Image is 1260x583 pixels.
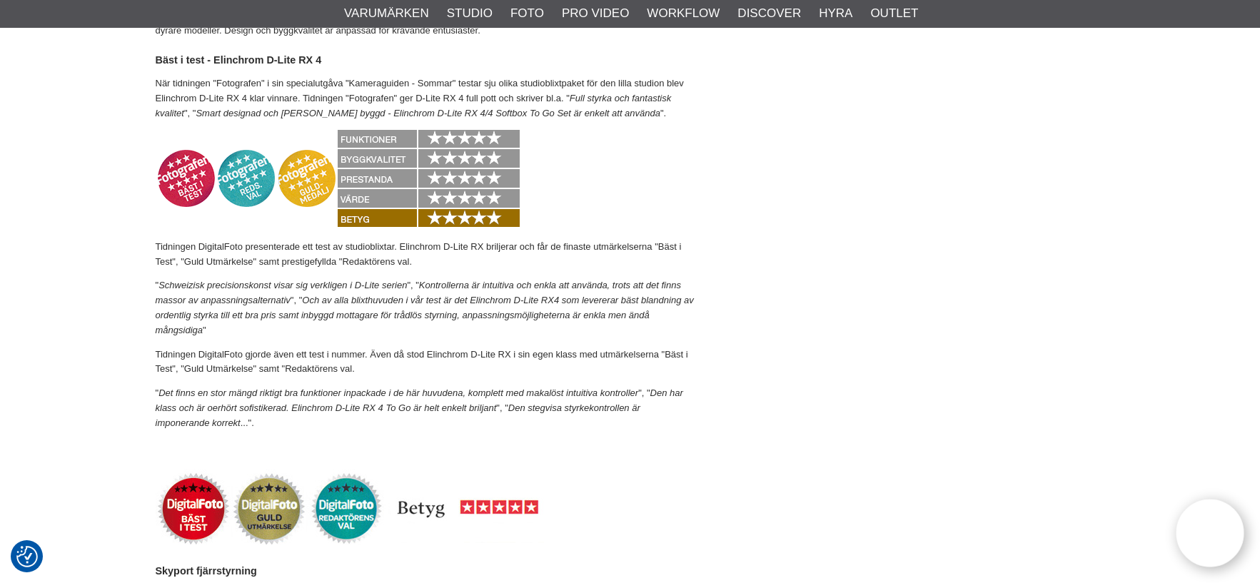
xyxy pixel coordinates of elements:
em: Smart designad och [PERSON_NAME] byggd - Elinchrom D-Lite RX 4/4 Softbox To Go Set är enkelt att ... [196,108,660,118]
p: Tidningen DigitalFoto gjorde även ett test i nummer. Även då stod Elinchrom D-Lite RX i sin egen ... [156,348,695,377]
a: Varumärken [344,4,429,23]
em: Och av alla blixthuvuden i vår test är det Elinchrom D-Lite RX4 som levererar bäst blandning av o... [156,295,694,335]
em: Schweizisk precisionskonst visar sig verkligen i D-Lite serien [158,280,407,290]
em: Kontrollerna är intuitiva och enkla att använda, trots att det finns massor av anpassningsalternativ [156,280,681,305]
a: Workflow [647,4,720,23]
p: " ", " ", " " [156,278,695,338]
a: Hyra [819,4,852,23]
h4: Bäst i test - Elinchrom D-Lite RX 4 [156,53,695,67]
a: Outlet [870,4,918,23]
em: Den stegvisa styrkekontrollen är imponerande korrekt [156,402,640,428]
a: Discover [737,4,801,23]
a: Studio [447,4,493,23]
button: Samtyckesinställningar [16,544,38,569]
p: Tidningen DigitalFoto presenterade ett test av studioblixtar. Elinchrom D-Lite RX briljerar och f... [156,240,695,270]
a: Foto [510,4,544,23]
p: " ", " ", " ...". [156,386,695,430]
img: Revisit consent button [16,546,38,567]
a: Pro Video [562,4,629,23]
em: Det finns en stor mängd riktigt bra funktioner inpackade i de här huvudena, komplett med makalöst... [158,387,638,398]
h4: Skyport fjärrstyrning [156,564,695,578]
p: När tidningen "Fotografen" i sin specialutgåva "Kameraguiden - Sommar" testar sju olika studiobli... [156,76,695,121]
em: Den har klass och är oerhört sofistikerad. Elinchrom D-Lite RX 4 To Go är helt enkelt briljant [156,387,683,413]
